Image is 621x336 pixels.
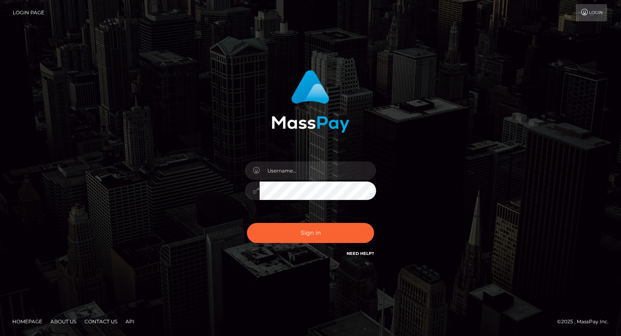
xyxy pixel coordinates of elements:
div: © 2025 , MassPay Inc. [557,317,615,326]
a: Login Page [13,4,44,21]
a: Need Help? [347,251,374,256]
a: About Us [47,315,80,328]
a: Homepage [9,315,46,328]
img: MassPay Login [272,70,349,133]
a: API [122,315,138,328]
input: Username... [260,161,376,180]
button: Sign in [247,223,374,243]
a: Contact Us [81,315,121,328]
a: Login [576,4,607,21]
